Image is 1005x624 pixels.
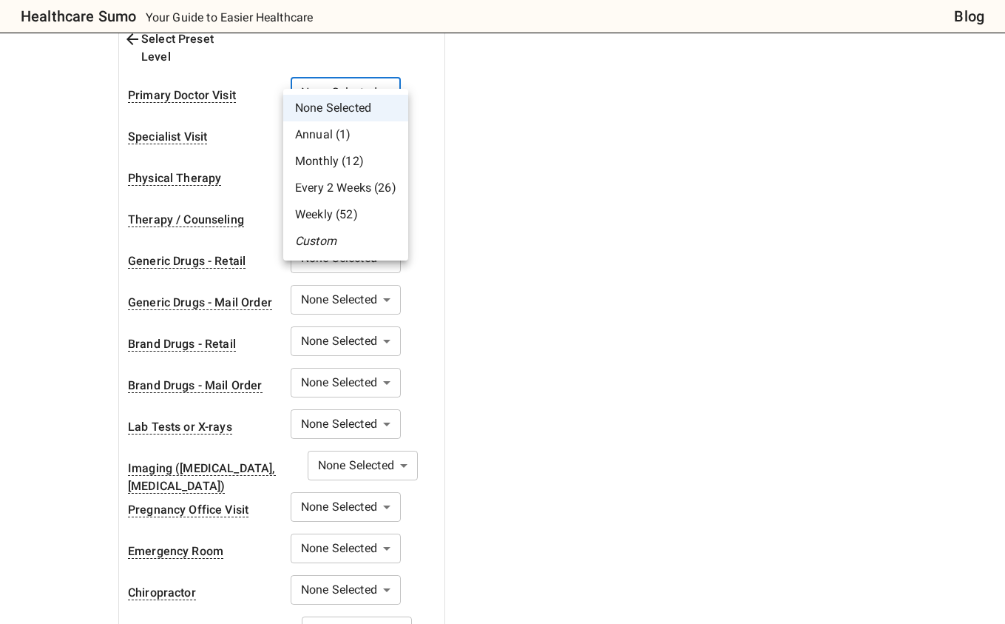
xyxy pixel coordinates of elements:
li: None Selected [283,95,408,121]
li: Weekly (52) [283,201,408,228]
li: Monthly (12) [283,148,408,175]
li: Annual (1) [283,121,408,148]
li: Every 2 Weeks (26) [283,175,408,201]
li: Custom [283,228,408,255]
